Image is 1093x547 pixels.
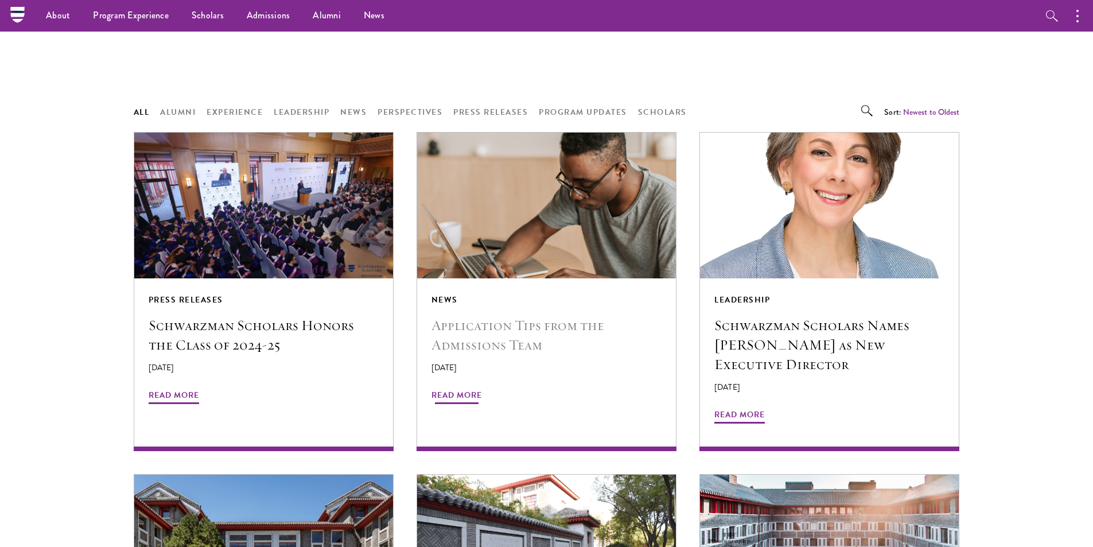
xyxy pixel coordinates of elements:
[714,408,765,425] span: Read More
[134,133,393,451] a: Press Releases Schwarzman Scholars Honors the Class of 2024-25 [DATE] Read More
[431,293,662,307] div: News
[714,381,944,393] p: [DATE]
[700,133,959,451] a: Leadership Schwarzman Scholars Names [PERSON_NAME] as New Executive Director [DATE] Read More
[714,316,944,374] h5: Schwarzman Scholars Names [PERSON_NAME] as New Executive Director
[160,105,196,119] button: Alumni
[884,106,901,118] span: Sort:
[207,105,263,119] button: Experience
[149,388,199,406] span: Read More
[453,105,528,119] button: Press Releases
[378,105,442,119] button: Perspectives
[149,316,379,355] h5: Schwarzman Scholars Honors the Class of 2024-25
[431,388,482,406] span: Read More
[903,106,960,118] button: Newest to Oldest
[431,362,662,374] p: [DATE]
[149,362,379,374] p: [DATE]
[539,105,627,119] button: Program Updates
[714,293,944,307] div: Leadership
[274,105,329,119] button: Leadership
[340,105,367,119] button: News
[417,133,676,451] a: News Application Tips from the Admissions Team [DATE] Read More
[149,293,379,307] div: Press Releases
[134,105,150,119] button: All
[431,316,662,355] h5: Application Tips from the Admissions Team
[638,105,687,119] button: Scholars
